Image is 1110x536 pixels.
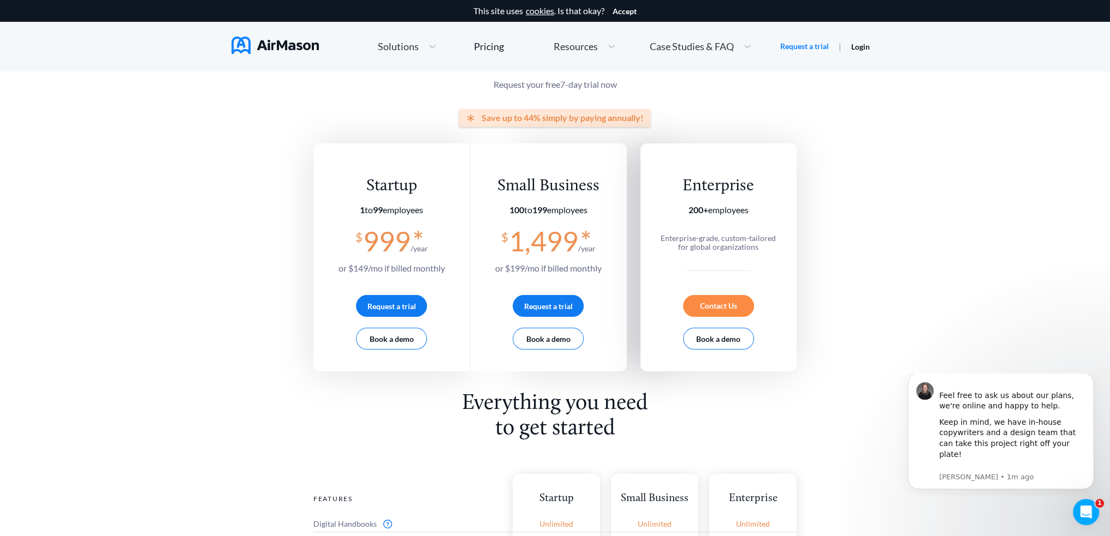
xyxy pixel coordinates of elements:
div: Small Business [611,491,698,506]
button: Book a demo [356,328,427,350]
img: svg+xml;base64,PD94bWwgdmVyc2lvbj0iMS4wIiBlbmNvZGluZz0idXRmLTgiPz4KPHN2ZyB3aWR0aD0iMTZweCIgaGVpZ2... [383,520,392,528]
p: Request your free 7 -day trial now [313,80,797,89]
span: or $ 149 /mo if billed monthly [339,263,445,273]
section: employees [339,205,445,215]
iframe: Intercom notifications message [892,374,1110,496]
div: Message content [48,6,194,97]
a: Request a trial [780,41,829,52]
section: employees [495,205,602,215]
div: Keep in mind, we have in-house copywriters and a design team that can take this project right off... [48,44,194,97]
b: 199 [532,204,547,215]
a: Login [851,42,870,51]
span: Solutions [378,41,419,51]
span: 999 [363,225,411,257]
span: $ [355,226,363,244]
button: Request a trial [513,295,584,317]
div: Contact Us [683,295,754,317]
div: Startup [339,176,445,196]
img: Profile image for Holly [25,9,42,26]
span: $ [501,226,508,244]
div: Startup [513,491,600,506]
b: 1 [360,204,365,215]
div: Features [313,491,502,506]
button: Request a trial [356,295,427,317]
p: Message from Holly, sent 1m ago [48,99,194,109]
b: 99 [373,204,383,215]
span: Unlimited [539,520,573,528]
button: Book a demo [683,328,754,350]
a: cookies [526,6,554,16]
b: 100 [509,204,524,215]
img: AirMason Logo [232,37,319,54]
section: employees [655,205,781,215]
div: Enterprise [709,491,797,506]
span: Enterprise-grade, custom-tailored for global organizations [661,233,776,251]
span: Save up to 44% simply by paying annually! [482,113,644,123]
button: Accept cookies [613,7,637,16]
span: 1,499 [509,225,578,257]
button: Book a demo [513,328,584,350]
span: Digital Handbooks [313,520,377,528]
span: or $ 199 /mo if billed monthly [495,263,602,273]
span: to [360,204,383,215]
iframe: Intercom live chat [1073,499,1099,525]
a: Pricing [474,37,504,56]
h2: Everything you need to get started [455,391,656,441]
div: Enterprise [655,176,781,196]
span: to [509,204,547,215]
div: Small Business [495,176,602,196]
span: 1 [1095,499,1104,508]
span: Unlimited [736,520,770,528]
b: 200+ [688,204,708,215]
span: Unlimited [638,520,672,528]
div: Feel free to ask us about our plans, we're online and happy to help. [48,6,194,38]
span: Resources [554,41,598,51]
div: Pricing [474,41,504,51]
span: | [839,41,841,51]
span: Case Studies & FAQ [650,41,734,51]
